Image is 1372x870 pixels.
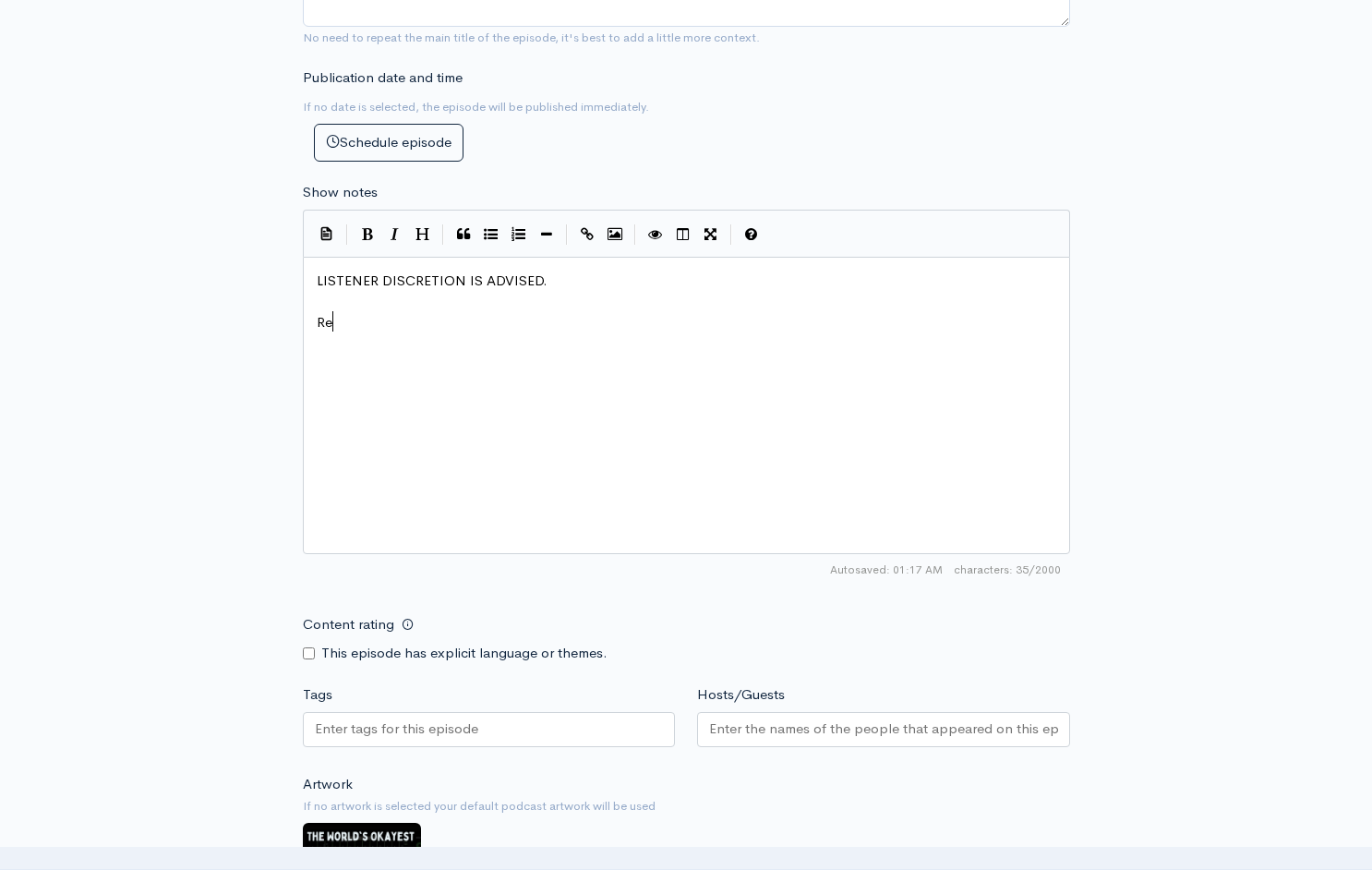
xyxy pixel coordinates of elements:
[533,221,560,248] button: Insert Horizontal Line
[381,221,409,248] button: Italic
[354,221,381,248] button: Bold
[409,221,437,248] button: Heading
[697,684,785,706] label: Hosts/Guests
[442,224,444,246] i: |
[321,643,608,664] label: This episode has explicit language or themes.
[697,221,725,248] button: Toggle Fullscreen
[303,182,378,203] label: Show notes
[450,221,477,248] button: Quote
[730,224,732,246] i: |
[709,719,1058,740] input: Enter the names of the people that appeared on this episode
[634,224,636,246] i: |
[313,219,341,247] button: Insert Show Notes Template
[830,562,943,578] span: Autosaved: 01:17 AM
[303,797,1070,816] small: If no artwork is selected your default podcast artwork will be used
[303,30,760,45] small: No need to repeat the main title of the episode, it's best to add a little more context.
[573,221,601,248] button: Create Link
[303,684,332,706] label: Tags
[315,719,481,740] input: Enter tags for this episode
[317,272,548,289] span: LISTENER DISCRETION IS ADVISED.
[303,774,353,795] label: Artwork
[601,221,629,248] button: Insert Image
[738,221,765,248] button: Markdown Guide
[642,221,669,248] button: Toggle Preview
[669,221,697,248] button: Toggle Side by Side
[303,606,394,644] label: Content rating
[954,562,1061,578] span: 35/2000
[303,67,463,89] label: Publication date and time
[314,124,463,162] button: Schedule episode
[303,99,649,115] small: If no date is selected, the episode will be published immediately.
[477,221,505,248] button: Generic List
[346,224,348,246] i: |
[566,224,568,246] i: |
[317,313,332,331] span: Re
[505,221,533,248] button: Numbered List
